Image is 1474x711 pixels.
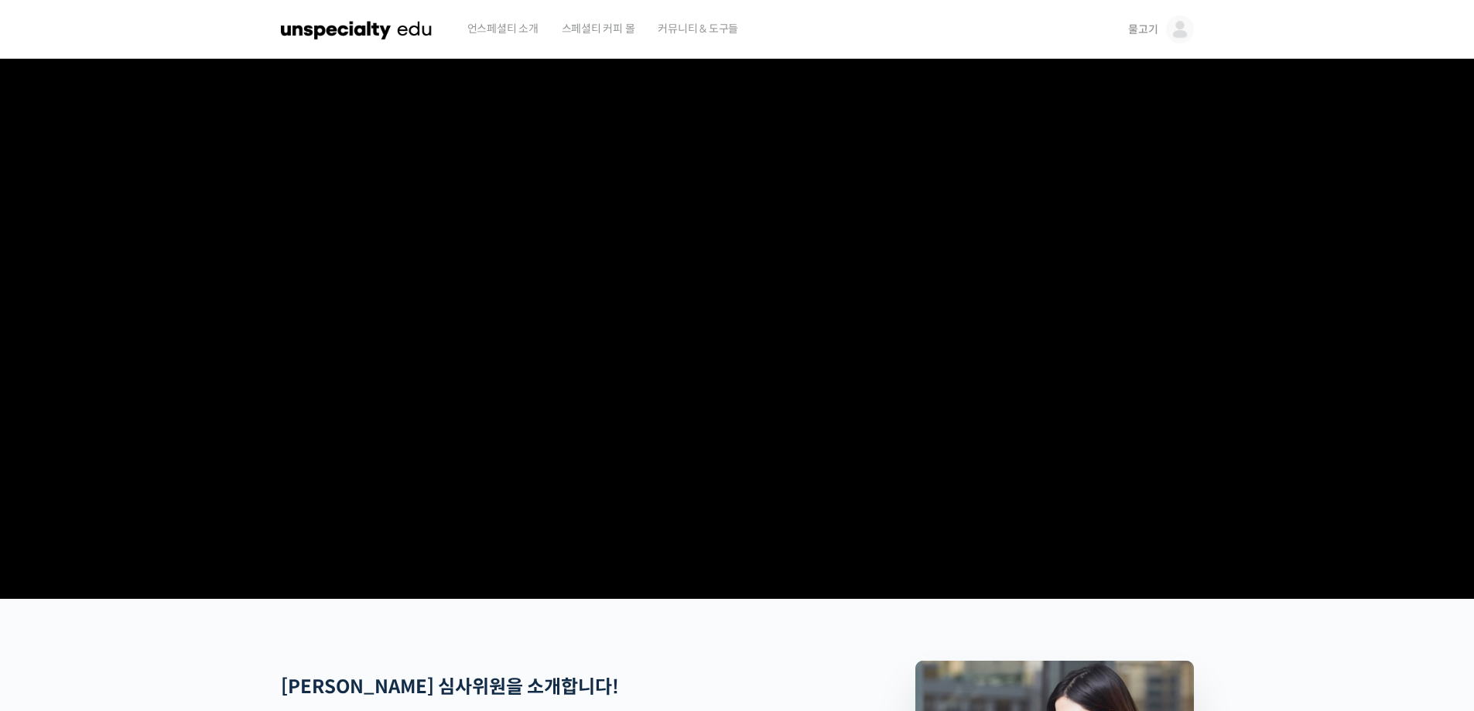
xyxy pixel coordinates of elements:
strong: [PERSON_NAME] 심사위원을 소개합니다 [281,675,612,699]
h2: ! [281,676,833,699]
span: 물고기 [1128,22,1158,36]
